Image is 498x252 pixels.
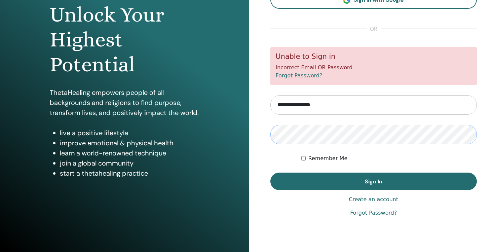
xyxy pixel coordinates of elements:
h5: Unable to Sign in [276,52,472,61]
a: Forgot Password? [276,72,322,79]
label: Remember Me [308,154,348,163]
p: ThetaHealing empowers people of all backgrounds and religions to find purpose, transform lives, a... [50,87,199,118]
div: Keep me authenticated indefinitely or until I manually logout [301,154,477,163]
a: Create an account [349,195,398,204]
li: live a positive lifestyle [60,128,199,138]
a: Forgot Password? [350,209,397,217]
li: learn a world-renowned technique [60,148,199,158]
li: start a thetahealing practice [60,168,199,178]
li: improve emotional & physical health [60,138,199,148]
h1: Unlock Your Highest Potential [50,2,199,77]
li: join a global community [60,158,199,168]
span: or [367,25,381,33]
button: Sign In [270,173,477,190]
span: Sign In [365,178,382,185]
div: Incorrect Email OR Password [270,47,477,85]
